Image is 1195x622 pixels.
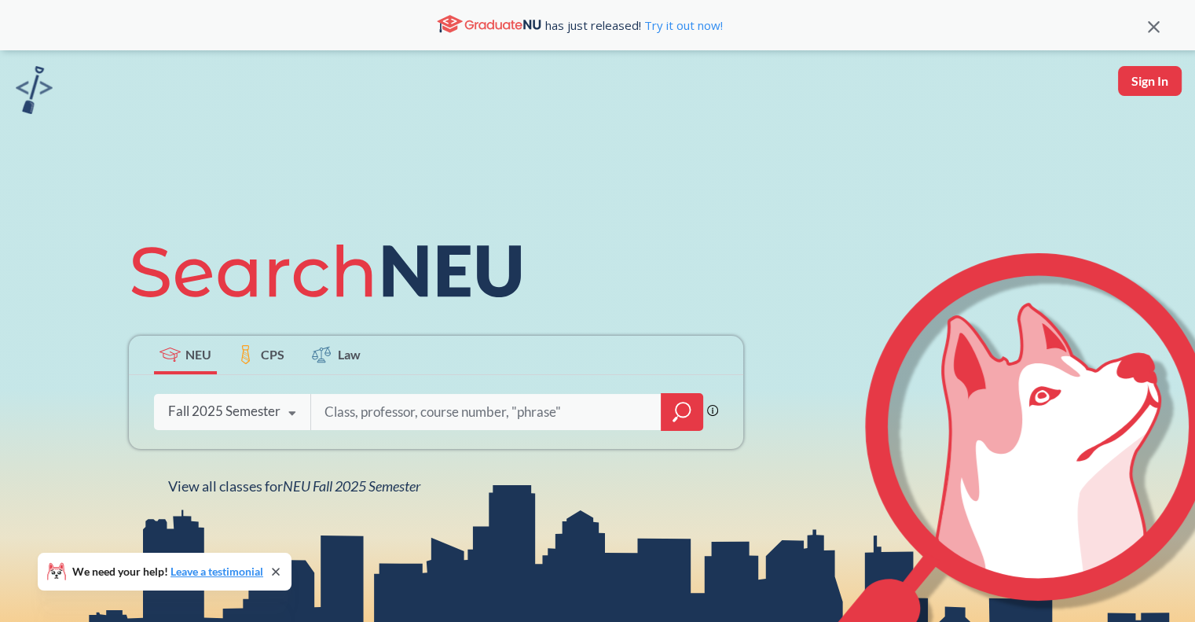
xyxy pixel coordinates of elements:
[1118,66,1182,96] button: Sign In
[283,477,420,495] span: NEU Fall 2025 Semester
[261,345,284,363] span: CPS
[16,66,53,114] img: sandbox logo
[545,17,723,34] span: has just released!
[338,345,361,363] span: Law
[185,345,211,363] span: NEU
[72,566,263,577] span: We need your help!
[641,17,723,33] a: Try it out now!
[170,565,263,578] a: Leave a testimonial
[168,403,280,420] div: Fall 2025 Semester
[673,401,691,423] svg: magnifying glass
[16,66,53,119] a: sandbox logo
[168,477,420,495] span: View all classes for
[323,396,650,429] input: Class, professor, course number, "phrase"
[661,393,703,431] div: magnifying glass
